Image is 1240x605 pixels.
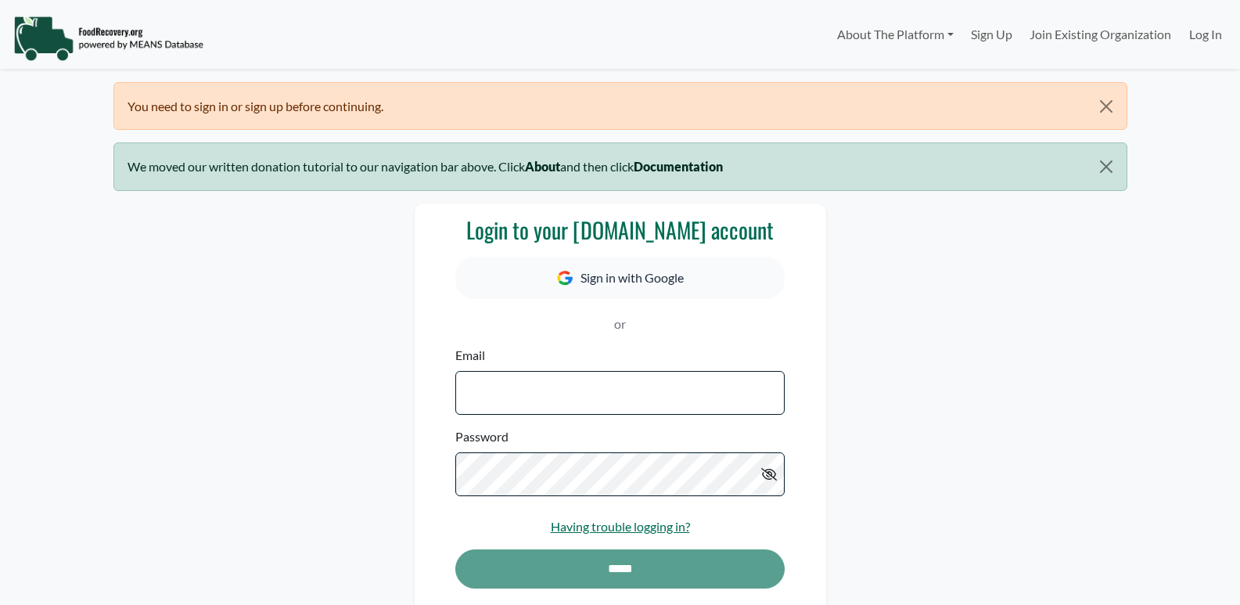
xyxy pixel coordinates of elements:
[113,82,1127,130] div: You need to sign in or sign up before continuing.
[455,427,509,446] label: Password
[13,15,203,62] img: NavigationLogo_FoodRecovery-91c16205cd0af1ed486a0f1a7774a6544ea792ac00100771e7dd3ec7c0e58e41.png
[1086,83,1126,130] button: Close
[828,19,961,50] a: About The Platform
[1086,143,1126,190] button: Close
[455,217,784,243] h3: Login to your [DOMAIN_NAME] account
[113,142,1127,190] div: We moved our written donation tutorial to our navigation bar above. Click and then click
[455,346,485,365] label: Email
[557,271,573,286] img: Google Icon
[551,519,690,534] a: Having trouble logging in?
[525,159,560,174] b: About
[962,19,1021,50] a: Sign Up
[455,257,784,299] button: Sign in with Google
[634,159,723,174] b: Documentation
[1021,19,1180,50] a: Join Existing Organization
[1181,19,1231,50] a: Log In
[455,315,784,333] p: or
